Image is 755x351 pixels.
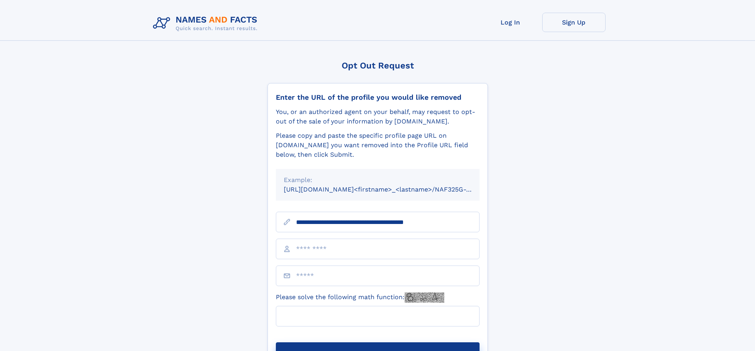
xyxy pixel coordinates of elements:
label: Please solve the following math function: [276,292,444,303]
div: You, or an authorized agent on your behalf, may request to opt-out of the sale of your informatio... [276,107,480,126]
img: Logo Names and Facts [150,13,264,34]
a: Sign Up [542,13,606,32]
small: [URL][DOMAIN_NAME]<firstname>_<lastname>/NAF325G-xxxxxxxx [284,186,495,193]
div: Enter the URL of the profile you would like removed [276,93,480,102]
div: Please copy and paste the specific profile page URL on [DOMAIN_NAME] you want removed into the Pr... [276,131,480,159]
div: Example: [284,175,472,185]
div: Opt Out Request [268,61,488,70]
a: Log In [479,13,542,32]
